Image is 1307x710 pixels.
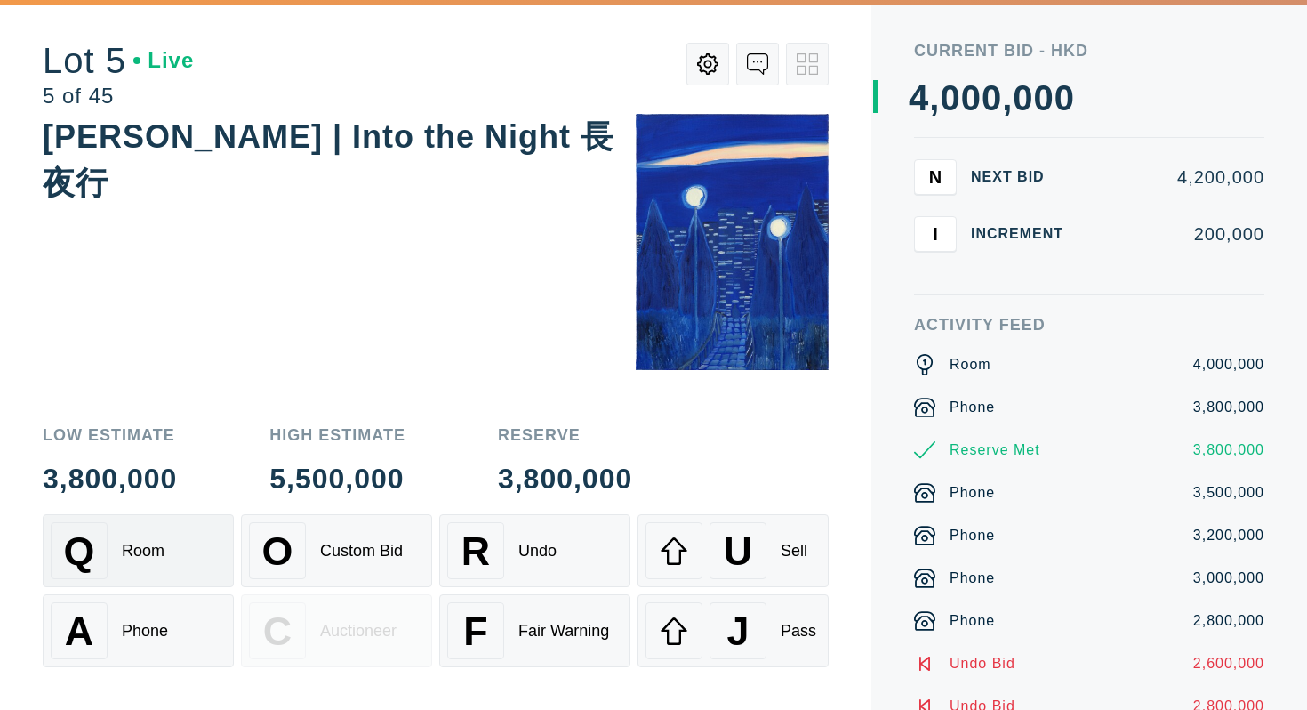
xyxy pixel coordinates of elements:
div: 5,500,000 [269,464,405,493]
button: N [914,159,957,195]
div: Live [133,50,194,71]
div: , [1002,80,1013,436]
div: [PERSON_NAME] | Into the Night 長夜行 [43,118,613,201]
div: 200,000 [1092,225,1264,243]
button: APhone [43,594,234,667]
div: Phone [950,482,995,504]
div: Room [950,354,991,375]
div: Increment [971,227,1078,241]
div: 0 [1034,80,1054,116]
span: J [726,609,749,654]
div: Activity Feed [914,317,1264,333]
button: FFair Warning [439,594,630,667]
div: 2,600,000 [1193,653,1264,674]
button: OCustom Bid [241,514,432,587]
div: 3,800,000 [1193,397,1264,418]
div: Reserve Met [950,440,1040,461]
button: CAuctioneer [241,594,432,667]
div: 4,200,000 [1092,168,1264,186]
div: , [929,80,940,436]
div: 0 [1054,80,1075,116]
span: U [724,528,752,574]
div: 0 [982,80,1002,116]
div: Room [122,542,164,561]
span: F [463,609,487,654]
div: 0 [961,80,982,116]
div: Auctioneer [320,622,397,641]
div: Undo Bid [950,653,1015,674]
div: 0 [940,80,960,116]
div: 3,800,000 [498,464,632,493]
div: Phone [950,397,995,418]
div: Phone [950,568,995,589]
div: Phone [950,610,995,632]
span: A [65,609,93,654]
div: Pass [781,622,816,641]
div: 2,800,000 [1193,610,1264,632]
div: 3,000,000 [1193,568,1264,589]
div: 4,000,000 [1193,354,1264,375]
div: Current Bid - HKD [914,43,1264,59]
div: Phone [950,525,995,546]
span: O [262,528,293,574]
div: Custom Bid [320,542,403,561]
div: Fair Warning [518,622,609,641]
button: QRoom [43,514,234,587]
div: Undo [518,542,557,561]
button: JPass [637,594,829,667]
div: Lot 5 [43,43,194,78]
div: 3,800,000 [1193,440,1264,461]
div: 3,500,000 [1193,482,1264,504]
span: R [461,528,490,574]
div: Low Estimate [43,427,177,443]
div: 3,200,000 [1193,525,1264,546]
button: USell [637,514,829,587]
div: High Estimate [269,427,405,443]
span: C [263,609,292,654]
div: 0 [1013,80,1033,116]
div: Sell [781,542,807,561]
div: 5 of 45 [43,85,194,107]
span: N [929,166,942,187]
div: Next Bid [971,170,1078,184]
div: Phone [122,622,168,641]
button: I [914,216,957,252]
span: Q [64,528,95,574]
span: I [933,223,938,244]
button: RUndo [439,514,630,587]
div: 3,800,000 [43,464,177,493]
div: 4 [909,80,929,116]
div: Reserve [498,427,632,443]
